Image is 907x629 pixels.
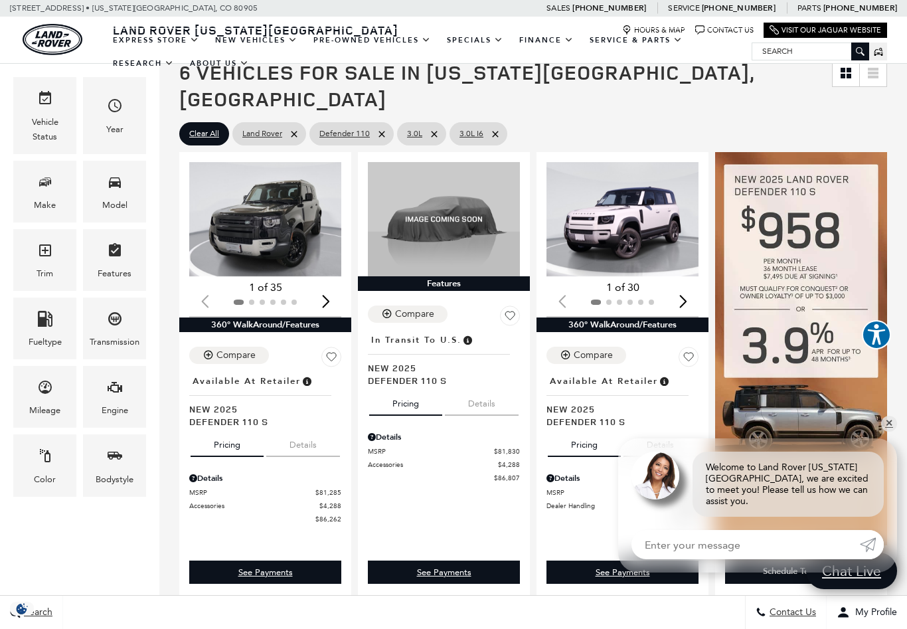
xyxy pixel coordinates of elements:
a: Research [105,52,182,75]
span: Accessories [368,460,498,470]
nav: Main Navigation [105,29,752,75]
span: 6 Vehicles for Sale in [US_STATE][GEOGRAPHIC_DATA], [GEOGRAPHIC_DATA] [179,58,754,112]
img: 2025 Land Rover Defender 110 S [368,162,520,276]
div: MakeMake [13,161,76,223]
span: $4,288 [498,460,520,470]
div: Next slide [674,286,692,315]
a: $83,317 [546,514,699,524]
span: Contact Us [766,607,816,618]
a: Dealer Handling $689 [546,501,699,511]
button: details tab [445,387,519,416]
span: $86,262 [315,514,341,524]
div: 1 of 30 [546,280,699,295]
button: Compare Vehicle [368,306,448,323]
span: My Profile [850,607,897,618]
a: [PHONE_NUMBER] [572,3,646,13]
a: New Vehicles [207,29,305,52]
div: YearYear [83,77,146,153]
span: In Transit to U.S. [371,333,461,347]
div: Next slide [317,286,335,315]
span: Vehicle [37,87,53,114]
button: Explore your accessibility options [862,320,891,349]
div: Trim [37,266,53,281]
span: New 2025 [546,403,689,415]
a: In Transit to U.S.New 2025Defender 110 S [368,331,520,387]
a: MSRP $82,628 [546,488,699,497]
div: Bodystyle [96,472,133,487]
div: VehicleVehicle Status [13,77,76,153]
img: 2025 Land Rover Defender 110 S 1 [546,162,699,276]
div: 1 / 2 [189,162,341,276]
a: About Us [182,52,257,75]
a: See Payments [368,561,520,584]
a: See Payments [546,561,699,584]
span: Accessories [189,501,319,511]
span: Clear All [189,126,219,142]
button: details tab [623,428,697,457]
a: MSRP $81,285 [189,488,341,497]
a: $86,807 [368,473,520,483]
div: 1 of 35 [189,280,341,295]
span: Land Rover [242,126,282,142]
span: Bodystyle [107,444,123,472]
div: Model [102,198,127,213]
a: Pre-Owned Vehicles [305,29,439,52]
div: undefined - Defender 110 S [189,561,341,584]
a: Available at RetailerNew 2025Defender 110 S [189,372,341,428]
div: Make [34,198,56,213]
button: Open user profile menu [827,596,907,629]
div: FueltypeFueltype [13,298,76,359]
div: Compare [216,349,256,361]
div: Pricing Details - Defender 110 S [189,472,341,484]
div: ColorColor [13,434,76,496]
a: Available at RetailerNew 2025Defender 110 S [546,372,699,428]
a: Finance [511,29,582,52]
input: Enter your message [631,530,860,559]
button: pricing tab [369,387,442,416]
span: Model [107,171,123,198]
div: Pricing Details - Defender 110 S [368,431,520,443]
a: Grid View [833,60,859,86]
a: [STREET_ADDRESS] • [US_STATE][GEOGRAPHIC_DATA], CO 80905 [10,3,258,13]
span: MSRP [546,488,673,497]
button: Compare Vehicle [546,347,626,364]
img: 2025 Land Rover Defender 110 S 1 [189,162,341,276]
a: Hours & Map [622,25,685,35]
div: Engine [102,403,128,418]
span: Make [37,171,53,198]
div: Mileage [29,403,60,418]
div: undefined - Defender 110 S [546,561,699,584]
span: Transmission [107,308,123,335]
button: pricing tab [191,428,264,457]
button: pricing tab [548,428,621,457]
button: Compare Vehicle [189,347,269,364]
span: Features [107,239,123,266]
div: FeaturesFeatures [83,229,146,291]
a: Accessories $4,288 [189,501,341,511]
span: Available at Retailer [550,374,658,389]
div: Features [98,266,131,281]
a: land-rover [23,24,82,55]
a: $86,262 [189,514,341,524]
button: details tab [266,428,340,457]
span: Year [107,94,123,122]
div: Welcome to Land Rover [US_STATE][GEOGRAPHIC_DATA], we are excited to meet you! Please tell us how... [693,452,884,517]
div: Vehicle Status [23,115,66,144]
div: Privacy Settings [7,602,37,616]
span: New 2025 [368,361,510,374]
button: Save Vehicle [321,347,341,372]
div: 1 / 2 [546,162,699,276]
span: $81,285 [315,488,341,497]
div: undefined - Defender 110 S [368,561,520,584]
span: Land Rover [US_STATE][GEOGRAPHIC_DATA] [113,22,398,38]
a: See Payments [189,561,341,584]
a: Accessories $4,288 [368,460,520,470]
span: Color [37,444,53,472]
div: BodystyleBodystyle [83,434,146,496]
span: Defender 110 S [189,415,331,428]
div: Pricing Details - Defender 110 S [546,472,699,484]
span: Defender 110 [319,126,370,142]
div: Fueltype [29,335,62,349]
div: ModelModel [83,161,146,223]
span: Available at Retailer [193,374,301,389]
